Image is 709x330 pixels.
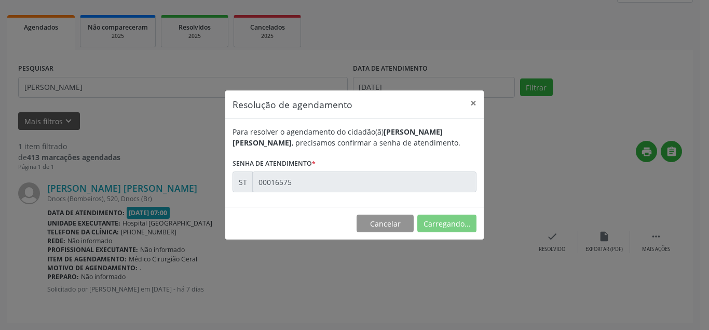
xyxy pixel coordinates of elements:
[233,171,253,192] div: ST
[233,127,443,148] b: [PERSON_NAME] [PERSON_NAME]
[233,126,476,148] div: Para resolver o agendamento do cidadão(ã) , precisamos confirmar a senha de atendimento.
[233,98,352,111] h5: Resolução de agendamento
[233,155,316,171] label: Senha de atendimento
[463,90,484,116] button: Close
[357,215,414,232] button: Cancelar
[417,215,476,232] button: Carregando...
